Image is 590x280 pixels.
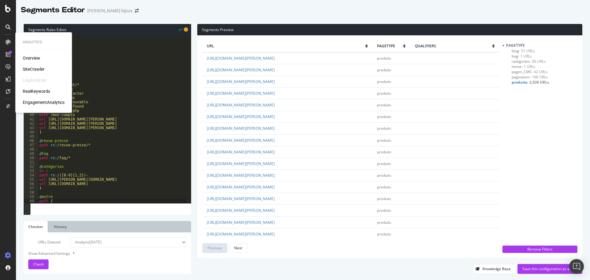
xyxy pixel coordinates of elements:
div: 46 [24,139,38,143]
a: [URL][DOMAIN_NAME][PERSON_NAME] [207,184,275,190]
span: produits [377,220,391,225]
span: produits [377,102,391,108]
div: Save this configuration as active [522,266,577,271]
a: [URL][DOMAIN_NAME][PERSON_NAME] [207,138,275,143]
span: pagetype [506,43,525,48]
div: 44 [24,130,38,134]
div: 53 [24,169,38,173]
div: LogAnalyzer [23,77,47,83]
a: [URL][DOMAIN_NAME][PERSON_NAME] [207,114,275,119]
a: Checker [24,221,48,232]
div: 58 [24,190,38,195]
span: produits [377,208,391,213]
span: Syntax is valid [179,26,182,32]
div: 57 [24,186,38,190]
a: [URL][DOMAIN_NAME][PERSON_NAME] [207,102,275,108]
div: 43 [24,126,38,130]
a: [URL][DOMAIN_NAME][PERSON_NAME] [207,91,275,96]
span: produits [377,56,391,61]
div: 45 [24,134,38,139]
span: produits [377,161,391,166]
span: pagetype [377,43,403,49]
a: [URL][DOMAIN_NAME][PERSON_NAME] [207,149,275,155]
span: - 166 URLs [530,74,548,80]
div: 42 [24,121,38,126]
a: [URL][DOMAIN_NAME][PERSON_NAME] [207,173,275,178]
div: Open Intercom Messenger [569,259,584,274]
span: Click to filter pagetype on blog [512,48,535,53]
div: [PERSON_NAME] bijoux [87,8,132,14]
a: [URL][DOMAIN_NAME][PERSON_NAME] [207,79,275,84]
button: Next [229,243,247,253]
span: qualifiers [415,43,492,49]
span: Click to filter pagetype on pages_CMS [512,69,548,74]
a: Knowledge Base [473,266,516,271]
div: 52 [24,164,38,169]
span: Check [33,262,44,267]
span: produits [377,67,391,73]
div: Analytics [23,40,65,45]
div: 49 [24,152,38,156]
span: produits [377,126,391,131]
span: Click to filter pagetype on catégories [512,59,546,64]
span: - 1 URLs [518,53,532,59]
div: 54 [24,173,38,177]
div: 59 [24,195,38,199]
div: Segments Editor [21,5,85,15]
span: - 1 URLs [521,64,535,69]
div: 41 [24,117,38,121]
span: produits [377,173,391,178]
label: URLs Dataset [24,237,65,247]
span: Click to filter pagetype on bug [512,53,532,59]
a: Overview [23,55,40,61]
a: History [49,221,72,232]
span: produits [377,91,391,96]
a: [URL][DOMAIN_NAME][PERSON_NAME] [207,208,275,213]
span: produits [377,149,391,155]
a: [URL][DOMAIN_NAME][PERSON_NAME] [207,196,275,201]
a: [URL][DOMAIN_NAME][PERSON_NAME] [207,126,275,131]
button: Knowledge Base [473,264,516,274]
a: [URL][DOMAIN_NAME][PERSON_NAME] [207,67,275,73]
a: SiteCrawler [23,66,45,72]
div: 40 [24,113,38,117]
button: Previous [202,243,227,253]
a: EngagementAnalytics [23,99,65,105]
div: Segments Rules Editor [24,24,191,35]
span: produits [377,138,391,143]
span: Click to filter pagetype on pagination [512,74,548,80]
a: [URL][DOMAIN_NAME][PERSON_NAME] [207,231,275,237]
div: Previous [207,245,222,250]
span: - 50 URLs [530,59,546,64]
div: 51 [24,160,38,164]
div: 56 [24,182,38,186]
div: Show Advanced Settings [24,250,182,256]
span: produits [377,79,391,84]
span: url [207,43,365,49]
a: [URL][DOMAIN_NAME][PERSON_NAME] [207,161,275,166]
div: arrow-right-arrow-left [135,9,139,13]
div: Segments Preview [197,24,582,35]
span: produits [377,196,391,201]
button: Remove Filters [502,246,577,253]
span: You have unsaved modifications [184,26,188,32]
span: - 42 URLs [532,69,548,74]
span: produits [377,114,391,119]
a: RealKeywords [23,88,50,94]
div: 55 [24,177,38,182]
a: [URL][DOMAIN_NAME][PERSON_NAME] [207,220,275,225]
div: 60 [24,199,38,203]
div: Next [234,245,242,250]
div: 47 [24,143,38,147]
button: Save this configuration as active [517,264,582,274]
span: - 2,526 URLs [527,80,549,85]
div: Knowledge Base [482,266,511,271]
button: Check [28,259,49,269]
div: 50 [24,156,38,160]
a: [URL][DOMAIN_NAME][PERSON_NAME] [207,56,275,61]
